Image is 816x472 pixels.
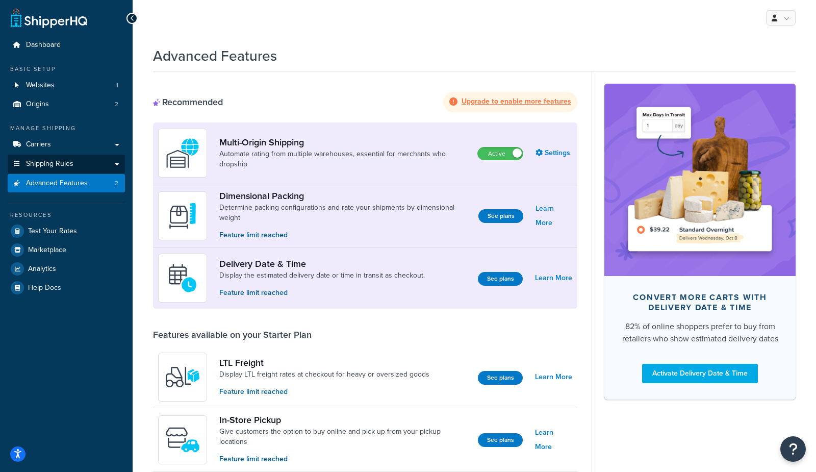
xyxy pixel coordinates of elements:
[219,137,469,148] a: Multi-Origin Shipping
[780,436,806,462] button: Open Resource Center
[219,258,425,269] a: Delivery Date & Time
[26,179,88,188] span: Advanced Features
[28,227,77,236] span: Test Your Rates
[165,135,200,171] img: WatD5o0RtDAAAAAElFTkSuQmCC
[8,65,125,73] div: Basic Setup
[8,222,125,240] a: Test Your Rates
[153,46,277,66] h1: Advanced Features
[219,427,470,447] a: Give customers the option to buy online and pick up from your pickup locations
[535,146,572,160] a: Settings
[535,426,572,454] a: Learn More
[115,100,118,109] span: 2
[219,414,470,426] a: In-Store Pickup
[8,241,125,259] a: Marketplace
[621,320,779,345] div: 82% of online shoppers prefer to buy from retailers who show estimated delivery dates
[535,271,572,285] a: Learn More
[620,99,780,260] img: feature-image-ddt-36eae7f7280da8017bfb280eaccd9c446f90b1fe08728e4019434db127062ab4.png
[165,422,200,458] img: wfgcfpwTIucLEAAAAASUVORK5CYII=
[165,359,200,395] img: y79ZsPf0fXUFUhFXDzUgf+ktZg5F2+ohG75+v3d2s1D9TjoU8PiyCIluIjV41seZevKCRuEjTPPOKHJsQcmKCXGdfprl3L4q7...
[8,95,125,114] li: Origins
[478,433,523,447] button: See plans
[478,272,523,286] button: See plans
[8,76,125,95] li: Websites
[8,174,125,193] li: Advanced Features
[621,292,779,313] div: Convert more carts with delivery date & time
[28,265,56,274] span: Analytics
[165,260,200,296] img: gfkeb5ejjkALwAAAABJRU5ErkJggg==
[28,284,61,292] span: Help Docs
[8,95,125,114] a: Origins2
[153,96,223,108] div: Recommended
[8,76,125,95] a: Websites1
[8,124,125,133] div: Manage Shipping
[219,287,425,299] p: Feature limit reached
[219,454,470,465] p: Feature limit reached
[219,149,469,169] a: Automate rating from multiple warehouses, essential for merchants who dropship
[535,370,572,384] a: Learn More
[219,357,429,368] a: LTL Freight
[219,230,470,241] p: Feature limit reached
[8,135,125,154] a: Carriers
[219,270,425,281] a: Display the estimated delivery date or time in transit as checkout.
[8,36,125,55] a: Dashboard
[219,190,470,202] a: Dimensional Packing
[26,140,51,149] span: Carriers
[642,364,758,383] a: Activate Delivery Date & Time
[116,81,118,90] span: 1
[115,179,118,188] span: 2
[153,329,312,340] div: Features available on your Starter Plan
[28,246,66,255] span: Marketplace
[462,96,571,107] strong: Upgrade to enable more features
[535,202,572,230] a: Learn More
[26,100,49,109] span: Origins
[219,369,429,380] a: Display LTL freight rates at checkout for heavy or oversized goods
[219,203,470,223] a: Determine packing configurations and rate your shipments by dimensional weight
[26,41,61,49] span: Dashboard
[165,198,200,234] img: DTVBYsAAAAAASUVORK5CYII=
[478,147,523,160] label: Active
[8,155,125,173] a: Shipping Rules
[8,174,125,193] a: Advanced Features2
[8,260,125,278] a: Analytics
[219,386,429,398] p: Feature limit reached
[26,160,73,168] span: Shipping Rules
[26,81,55,90] span: Websites
[8,279,125,297] a: Help Docs
[478,209,523,223] button: See plans
[8,211,125,219] div: Resources
[478,371,523,385] button: See plans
